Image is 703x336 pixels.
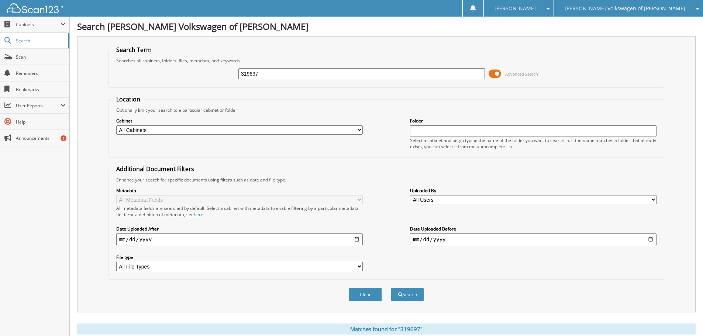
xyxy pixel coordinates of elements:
[113,46,155,54] legend: Search Term
[77,323,696,335] div: Matches found for "319697"
[116,254,363,260] label: File type
[116,118,363,124] label: Cabinet
[16,54,66,60] span: Scan
[116,187,363,194] label: Metadata
[410,118,657,124] label: Folder
[16,21,61,28] span: Cabinets
[116,226,363,232] label: Date Uploaded After
[113,165,198,173] legend: Additional Document Filters
[410,187,657,194] label: Uploaded By
[7,3,63,13] img: scan123-logo-white.svg
[113,107,660,113] div: Optionally limit your search to a particular cabinet or folder
[113,58,660,64] div: Searches all cabinets, folders, files, metadata, and keywords
[410,233,657,245] input: end
[113,95,144,103] legend: Location
[16,119,66,125] span: Help
[116,233,363,245] input: start
[410,226,657,232] label: Date Uploaded Before
[410,137,657,150] div: Select a cabinet and begin typing the name of the folder you want to search in. If the name match...
[16,135,66,141] span: Announcements
[77,20,696,32] h1: Search [PERSON_NAME] Volkswagen of [PERSON_NAME]
[113,177,660,183] div: Enhance your search for specific documents using filters such as date and file type.
[505,71,538,77] span: Advanced Search
[194,211,203,218] a: here
[391,288,424,301] button: Search
[16,86,66,93] span: Bookmarks
[16,70,66,76] span: Reminders
[565,6,685,11] span: [PERSON_NAME] Volkswagen of [PERSON_NAME]
[349,288,382,301] button: Clear
[494,6,536,11] span: [PERSON_NAME]
[16,103,61,109] span: User Reports
[61,135,66,141] div: 1
[16,38,65,44] span: Search
[116,205,363,218] div: All metadata fields are searched by default. Select a cabinet with metadata to enable filtering b...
